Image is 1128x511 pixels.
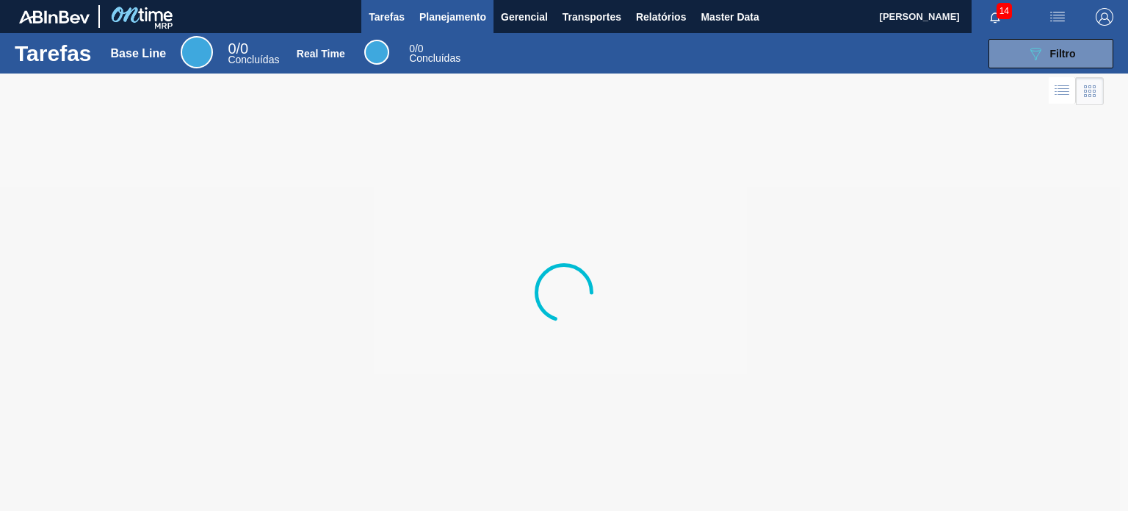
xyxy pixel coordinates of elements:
[181,36,213,68] div: Base Line
[19,10,90,24] img: TNhmsLtSVTkK8tSr43FrP2fwEKptu5GPRR3wAAAABJRU5ErkJggg==
[701,8,759,26] span: Master Data
[1096,8,1113,26] img: Logout
[228,40,248,57] span: / 0
[419,8,486,26] span: Planejamento
[228,54,279,65] span: Concluídas
[972,7,1019,27] button: Notificações
[997,3,1012,19] span: 14
[1049,8,1066,26] img: userActions
[228,40,236,57] span: 0
[636,8,686,26] span: Relatórios
[409,43,415,54] span: 0
[111,47,167,60] div: Base Line
[1050,48,1076,60] span: Filtro
[409,52,460,64] span: Concluídas
[369,8,405,26] span: Tarefas
[409,43,423,54] span: / 0
[501,8,548,26] span: Gerencial
[988,39,1113,68] button: Filtro
[409,44,460,63] div: Real Time
[228,43,279,65] div: Base Line
[364,40,389,65] div: Real Time
[563,8,621,26] span: Transportes
[15,45,92,62] h1: Tarefas
[297,48,345,60] div: Real Time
